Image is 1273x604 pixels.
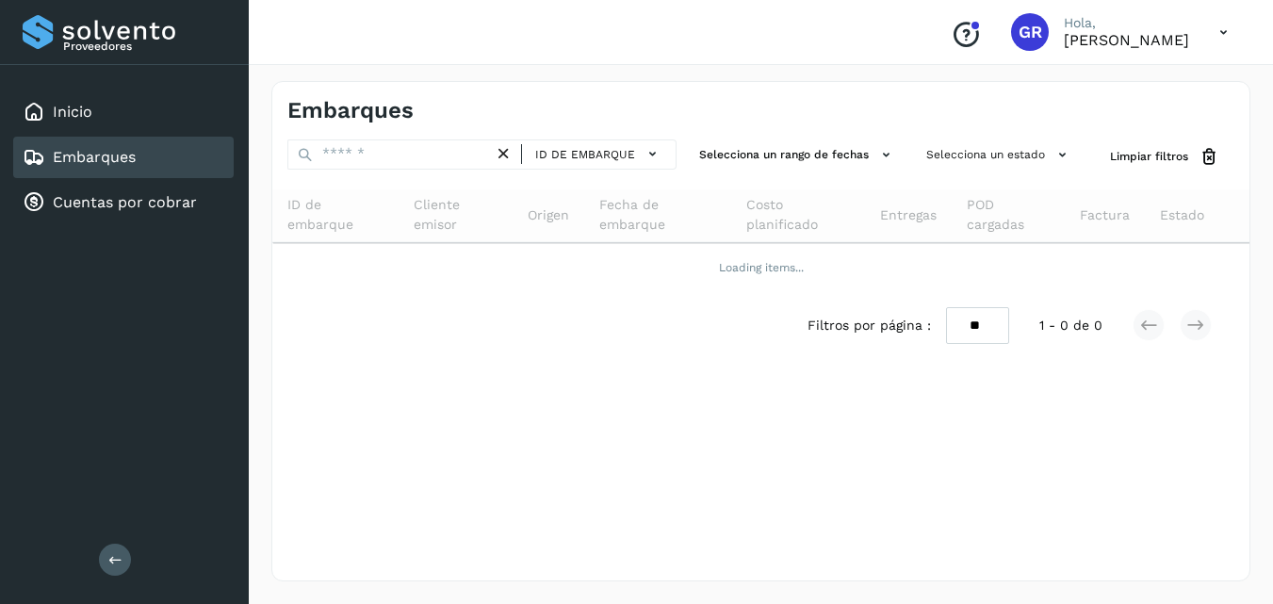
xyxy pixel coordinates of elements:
[808,316,931,335] span: Filtros por página :
[880,205,937,225] span: Entregas
[1064,31,1189,49] p: GILBERTO RODRIGUEZ ARANDA
[272,243,1249,292] td: Loading items...
[414,195,498,235] span: Cliente emisor
[1110,148,1188,165] span: Limpiar filtros
[530,140,668,168] button: ID de embarque
[287,97,414,124] h4: Embarques
[599,195,715,235] span: Fecha de embarque
[692,139,904,171] button: Selecciona un rango de fechas
[53,148,136,166] a: Embarques
[1095,139,1234,174] button: Limpiar filtros
[746,195,851,235] span: Costo planificado
[53,193,197,211] a: Cuentas por cobrar
[967,195,1050,235] span: POD cargadas
[919,139,1080,171] button: Selecciona un estado
[1080,205,1130,225] span: Factura
[535,146,635,163] span: ID de embarque
[63,40,226,53] p: Proveedores
[287,195,384,235] span: ID de embarque
[13,91,234,133] div: Inicio
[13,137,234,178] div: Embarques
[528,205,569,225] span: Origen
[1064,15,1189,31] p: Hola,
[1039,316,1102,335] span: 1 - 0 de 0
[1160,205,1204,225] span: Estado
[53,103,92,121] a: Inicio
[13,182,234,223] div: Cuentas por cobrar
